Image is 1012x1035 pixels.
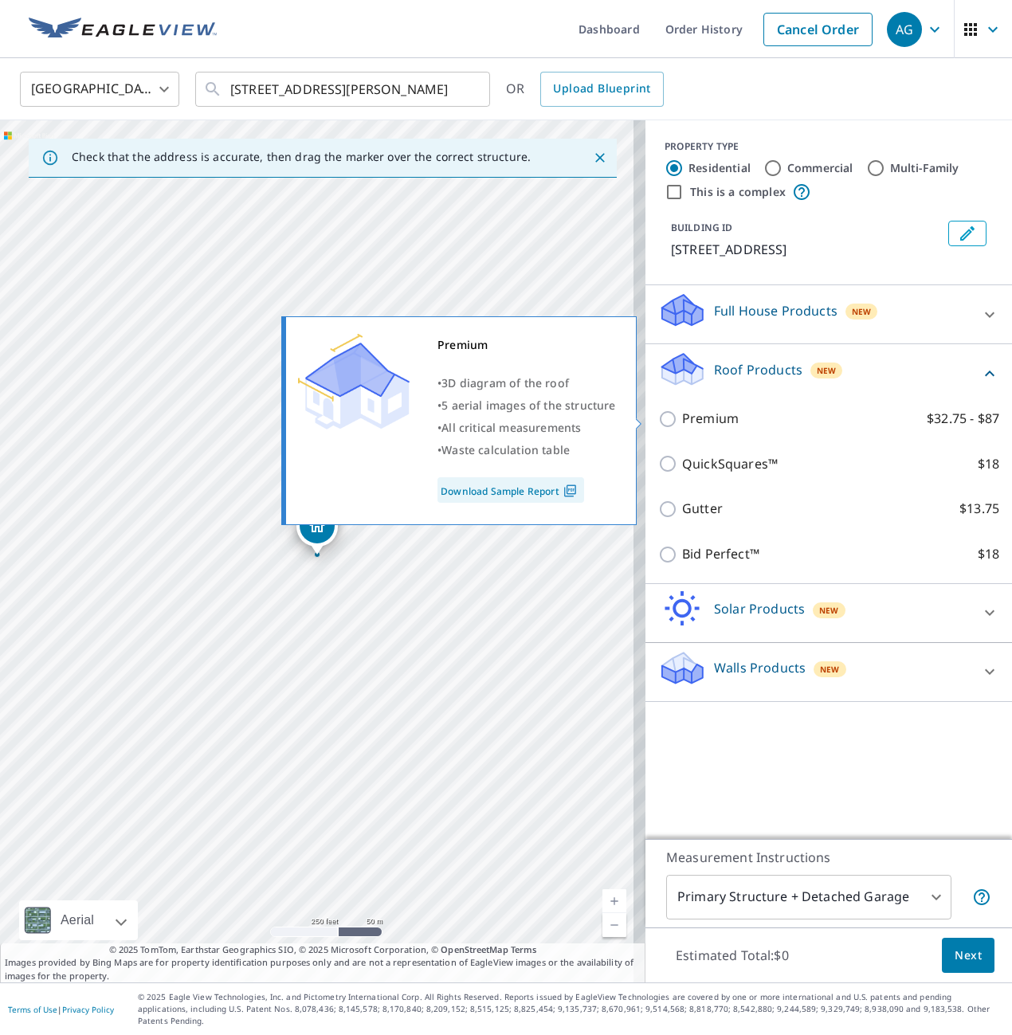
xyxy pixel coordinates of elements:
[56,900,99,940] div: Aerial
[927,409,999,429] p: $32.75 - $87
[942,938,994,974] button: Next
[441,442,570,457] span: Waste calculation table
[688,160,751,176] label: Residential
[714,599,805,618] p: Solar Products
[138,991,1004,1027] p: © 2025 Eagle View Technologies, Inc. and Pictometry International Corp. All Rights Reserved. Repo...
[817,364,837,377] span: New
[978,454,999,474] p: $18
[852,305,872,318] span: New
[959,499,999,519] p: $13.75
[62,1004,114,1015] a: Privacy Policy
[890,160,959,176] label: Multi-Family
[441,420,581,435] span: All critical measurements
[298,334,410,429] img: Premium
[20,67,179,112] div: [GEOGRAPHIC_DATA]
[602,913,626,937] a: Current Level 17, Zoom Out
[511,943,537,955] a: Terms
[437,394,616,417] div: •
[666,848,991,867] p: Measurement Instructions
[8,1005,114,1014] p: |
[506,72,664,107] div: OR
[671,240,942,259] p: [STREET_ADDRESS]
[887,12,922,47] div: AG
[8,1004,57,1015] a: Terms of Use
[665,139,993,154] div: PROPERTY TYPE
[787,160,853,176] label: Commercial
[72,150,531,164] p: Check that the address is accurate, then drag the marker over the correct structure.
[714,301,837,320] p: Full House Products
[437,477,584,503] a: Download Sample Report
[658,351,999,396] div: Roof ProductsNew
[590,147,610,168] button: Close
[559,484,581,498] img: Pdf Icon
[19,900,138,940] div: Aerial
[441,943,508,955] a: OpenStreetMap
[714,658,806,677] p: Walls Products
[666,875,951,919] div: Primary Structure + Detached Garage
[658,292,999,337] div: Full House ProductsNew
[978,544,999,564] p: $18
[658,590,999,636] div: Solar ProductsNew
[763,13,873,46] a: Cancel Order
[437,417,616,439] div: •
[437,334,616,356] div: Premium
[671,221,732,234] p: BUILDING ID
[682,454,778,474] p: QuickSquares™
[682,544,759,564] p: Bid Perfect™
[658,649,999,695] div: Walls ProductsNew
[441,375,569,390] span: 3D diagram of the roof
[29,18,217,41] img: EV Logo
[682,409,739,429] p: Premium
[109,943,537,957] span: © 2025 TomTom, Earthstar Geographics SIO, © 2025 Microsoft Corporation, ©
[972,888,991,907] span: Your report will include the primary structure and a detached garage if one exists.
[682,499,723,519] p: Gutter
[690,184,786,200] label: This is a complex
[819,604,839,617] span: New
[820,663,840,676] span: New
[663,938,802,973] p: Estimated Total: $0
[714,360,802,379] p: Roof Products
[540,72,663,107] a: Upload Blueprint
[441,398,615,413] span: 5 aerial images of the structure
[955,946,982,966] span: Next
[602,889,626,913] a: Current Level 17, Zoom In
[553,79,650,99] span: Upload Blueprint
[948,221,987,246] button: Edit building 1
[437,372,616,394] div: •
[230,67,457,112] input: Search by address or latitude-longitude
[437,439,616,461] div: •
